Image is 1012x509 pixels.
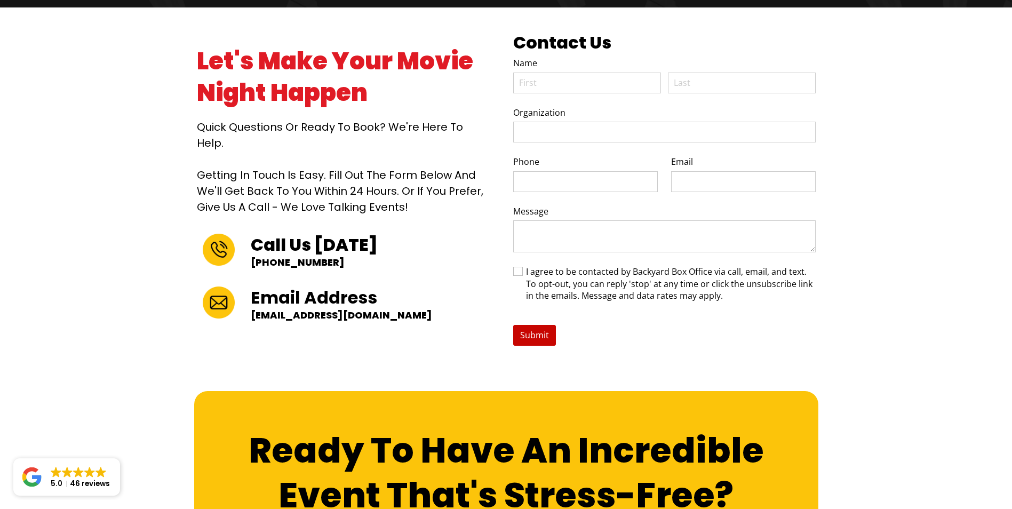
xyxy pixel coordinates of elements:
[251,309,481,321] p: [EMAIL_ADDRESS][DOMAIN_NAME]
[197,46,490,108] h1: Let's Make Your Movie Night Happen
[671,153,816,168] label: Email
[520,329,549,342] span: Submit
[668,73,816,93] input: Last
[203,287,235,319] img: Image
[197,167,490,215] p: Getting in touch is easy. Fill out the form below and we'll get back to you within 24 hours. Or i...
[513,54,815,69] legend: Name
[251,256,481,268] p: [PHONE_NUMBER]
[13,458,120,496] a: Close GoogleGoogleGoogleGoogleGoogle 5.046 reviews
[203,234,235,266] img: Image
[513,202,815,217] label: Message
[513,325,556,346] button: Submit
[197,119,490,151] h2: Quick questions or ready to book? We're here to help.
[513,73,661,93] input: First
[251,285,377,309] strong: Email Address
[251,234,481,256] h2: Call Us [DATE]
[513,103,815,118] label: Organization
[513,31,815,54] h2: Contact Us
[513,153,658,168] label: Phone
[526,266,815,301] span: I agree to be contacted by Backyard Box Office via call, email, and text. To opt-out, you can rep...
